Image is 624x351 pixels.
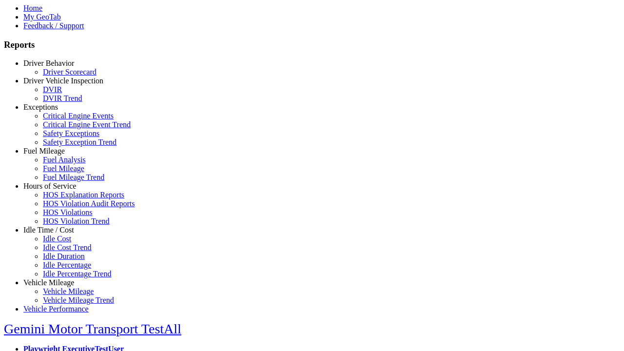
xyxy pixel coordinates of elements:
a: DVIR [43,85,62,94]
a: Vehicle Performance [23,305,89,313]
a: Idle Cost Trend [43,243,92,252]
a: Idle Time / Cost [23,226,74,234]
a: Idle Cost [43,234,71,243]
a: HOS Violations [43,208,92,216]
a: Feedback / Support [23,21,84,30]
a: Driver Vehicle Inspection [23,77,103,85]
a: Idle Percentage [43,261,91,269]
a: Gemini Motor Transport TestAll [4,321,181,336]
a: Safety Exception Trend [43,138,117,146]
a: Home [23,4,42,12]
a: Driver Behavior [23,59,74,67]
a: Fuel Analysis [43,156,86,164]
h3: Reports [4,39,620,50]
a: Idle Duration [43,252,85,260]
a: HOS Violation Trend [43,217,110,225]
a: Fuel Mileage [23,147,65,155]
a: Fuel Mileage [43,164,84,173]
a: My GeoTab [23,13,61,21]
a: Fuel Mileage Trend [43,173,104,181]
a: HOS Violation Audit Reports [43,199,135,208]
a: Exceptions [23,103,58,111]
a: Vehicle Mileage [23,278,74,287]
a: Hours of Service [23,182,76,190]
a: Vehicle Mileage [43,287,94,295]
a: Critical Engine Event Trend [43,120,131,129]
a: Vehicle Mileage Trend [43,296,114,304]
a: Safety Exceptions [43,129,99,137]
a: HOS Explanation Reports [43,191,124,199]
a: Critical Engine Events [43,112,114,120]
a: Driver Scorecard [43,68,97,76]
a: DVIR Trend [43,94,82,102]
a: Idle Percentage Trend [43,270,111,278]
